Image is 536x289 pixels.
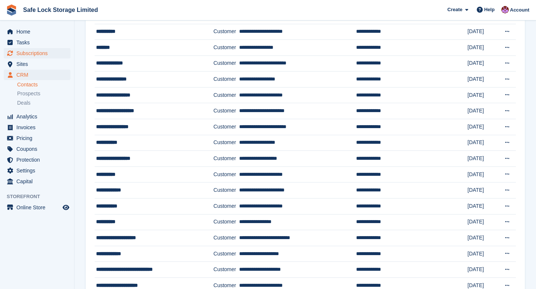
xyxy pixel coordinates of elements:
td: Customer [213,151,239,167]
a: Preview store [61,203,70,212]
a: menu [4,70,70,80]
a: menu [4,165,70,176]
td: [DATE] [467,262,498,278]
a: menu [4,155,70,165]
td: Customer [213,135,239,151]
td: [DATE] [467,230,498,246]
span: Create [447,6,462,13]
td: Customer [213,87,239,103]
td: [DATE] [467,166,498,182]
span: Capital [16,176,61,187]
td: Customer [213,166,239,182]
a: menu [4,133,70,143]
span: Deals [17,99,31,107]
a: menu [4,48,70,58]
td: Customer [213,119,239,135]
td: [DATE] [467,151,498,167]
a: Safe Lock Storage Limited [20,4,101,16]
td: Customer [213,24,239,40]
a: menu [4,59,70,69]
td: [DATE] [467,72,498,88]
span: Sites [16,59,61,69]
td: Customer [213,40,239,56]
td: Customer [213,72,239,88]
td: [DATE] [467,40,498,56]
a: Prospects [17,90,70,98]
span: Tasks [16,37,61,48]
td: Customer [213,199,239,215]
span: Subscriptions [16,48,61,58]
td: [DATE] [467,24,498,40]
img: Toni Ebong [501,6,509,13]
span: Coupons [16,144,61,154]
td: [DATE] [467,55,498,72]
td: Customer [213,262,239,278]
span: Settings [16,165,61,176]
a: menu [4,144,70,154]
td: [DATE] [467,135,498,151]
span: Protection [16,155,61,165]
a: menu [4,26,70,37]
span: Home [16,26,61,37]
td: Customer [213,230,239,246]
td: Customer [213,182,239,199]
td: [DATE] [467,103,498,119]
td: Customer [213,214,239,230]
a: Contacts [17,81,70,88]
a: menu [4,202,70,213]
td: Customer [213,55,239,72]
span: Account [510,6,529,14]
span: CRM [16,70,61,80]
td: [DATE] [467,214,498,230]
td: Customer [213,103,239,119]
span: Storefront [7,193,74,200]
span: Analytics [16,111,61,122]
td: [DATE] [467,199,498,215]
span: Pricing [16,133,61,143]
td: Customer [213,246,239,262]
td: [DATE] [467,87,498,103]
a: menu [4,37,70,48]
td: [DATE] [467,246,498,262]
span: Invoices [16,122,61,133]
td: [DATE] [467,182,498,199]
span: Prospects [17,90,40,97]
a: menu [4,111,70,122]
span: Help [484,6,495,13]
a: Deals [17,99,70,107]
img: stora-icon-8386f47178a22dfd0bd8f6a31ec36ba5ce8667c1dd55bd0f319d3a0aa187defe.svg [6,4,17,16]
span: Online Store [16,202,61,213]
a: menu [4,176,70,187]
a: menu [4,122,70,133]
td: [DATE] [467,119,498,135]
